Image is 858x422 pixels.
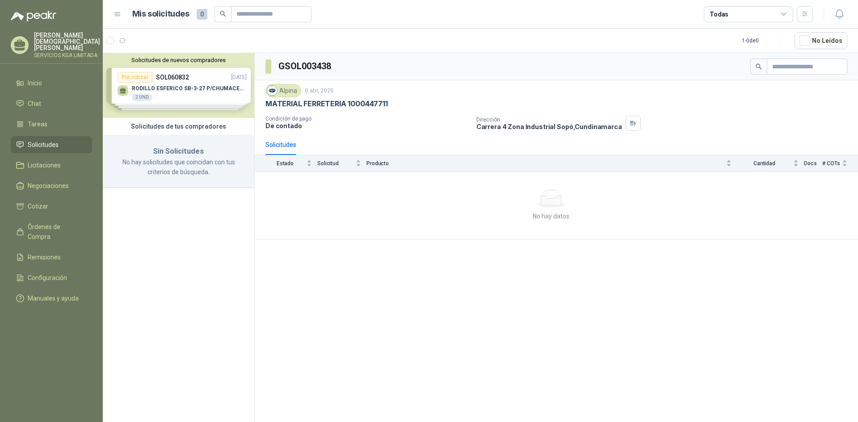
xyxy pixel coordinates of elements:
[34,53,100,58] p: SERVICIOS KGA LIMITADA
[756,63,762,70] span: search
[737,160,791,167] span: Cantidad
[11,249,92,266] a: Remisiones
[11,116,92,133] a: Tareas
[265,116,469,122] p: Condición de pago
[11,136,92,153] a: Solicitudes
[278,59,332,73] h3: GSOL003438
[822,160,840,167] span: # COTs
[265,140,296,150] div: Solicitudes
[317,160,354,167] span: Solicitud
[305,87,333,95] p: 9 abr, 2025
[220,11,226,17] span: search
[822,155,858,171] th: # COTs
[28,201,48,211] span: Cotizar
[28,273,67,283] span: Configuración
[11,269,92,286] a: Configuración
[804,155,822,171] th: Docs
[265,160,305,167] span: Estado
[742,33,787,48] div: 1 - 0 de 0
[103,53,254,118] div: Solicitudes de nuevos compradoresPor cotizarSOL060832[DATE] RODILLO ESFERICO SB-3-27 P/CHUMACERA ...
[28,181,69,191] span: Negociaciones
[114,146,244,157] h3: Sin Solicitudes
[103,118,254,135] div: Solicitudes de tus compradores
[11,11,56,21] img: Logo peakr
[737,155,804,171] th: Cantidad
[476,117,622,123] p: Dirección
[34,32,100,51] p: [PERSON_NAME] [DEMOGRAPHIC_DATA] [PERSON_NAME]
[11,75,92,92] a: Inicio
[476,123,622,130] p: Carrera 4 Zona Industrial Sopó , Cundinamarca
[258,211,844,221] div: No hay datos
[28,99,41,109] span: Chat
[28,160,61,170] span: Licitaciones
[28,140,59,150] span: Solicitudes
[11,157,92,174] a: Licitaciones
[366,155,737,171] th: Producto
[267,86,277,96] img: Company Logo
[11,218,92,245] a: Órdenes de Compra
[132,8,189,21] h1: Mis solicitudes
[11,177,92,194] a: Negociaciones
[106,57,251,63] button: Solicitudes de nuevos compradores
[265,99,388,109] p: MATERIAL FERRETERIA 1000447711
[114,157,244,177] p: No hay solicitudes que coincidan con tus criterios de búsqueda.
[265,84,301,97] div: Alpina
[28,222,84,242] span: Órdenes de Compra
[28,119,47,129] span: Tareas
[710,9,728,19] div: Todas
[28,252,61,262] span: Remisiones
[265,122,469,130] p: De contado
[11,290,92,307] a: Manuales y ayuda
[28,293,79,303] span: Manuales y ayuda
[197,9,207,20] span: 0
[11,95,92,112] a: Chat
[366,160,724,167] span: Producto
[255,155,317,171] th: Estado
[795,32,847,49] button: No Leídos
[11,198,92,215] a: Cotizar
[317,155,366,171] th: Solicitud
[28,78,42,88] span: Inicio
